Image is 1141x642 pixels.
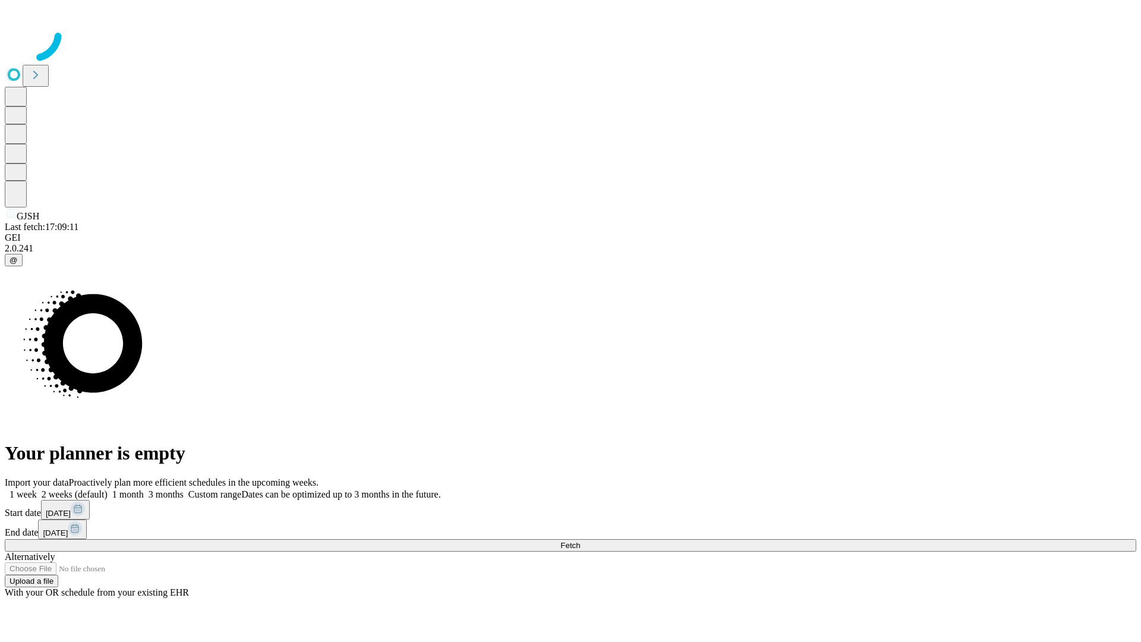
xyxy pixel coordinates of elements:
[560,541,580,550] span: Fetch
[5,520,1136,539] div: End date
[5,477,69,487] span: Import your data
[5,243,1136,254] div: 2.0.241
[41,500,90,520] button: [DATE]
[112,489,144,499] span: 1 month
[5,587,189,597] span: With your OR schedule from your existing EHR
[5,222,78,232] span: Last fetch: 17:09:11
[5,539,1136,552] button: Fetch
[10,489,37,499] span: 1 week
[149,489,184,499] span: 3 months
[188,489,241,499] span: Custom range
[5,442,1136,464] h1: Your planner is empty
[5,232,1136,243] div: GEI
[5,552,55,562] span: Alternatively
[5,500,1136,520] div: Start date
[46,509,71,518] span: [DATE]
[42,489,108,499] span: 2 weeks (default)
[241,489,440,499] span: Dates can be optimized up to 3 months in the future.
[10,256,18,265] span: @
[69,477,319,487] span: Proactively plan more efficient schedules in the upcoming weeks.
[5,254,23,266] button: @
[43,528,68,537] span: [DATE]
[38,520,87,539] button: [DATE]
[17,211,39,221] span: GJSH
[5,575,58,587] button: Upload a file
